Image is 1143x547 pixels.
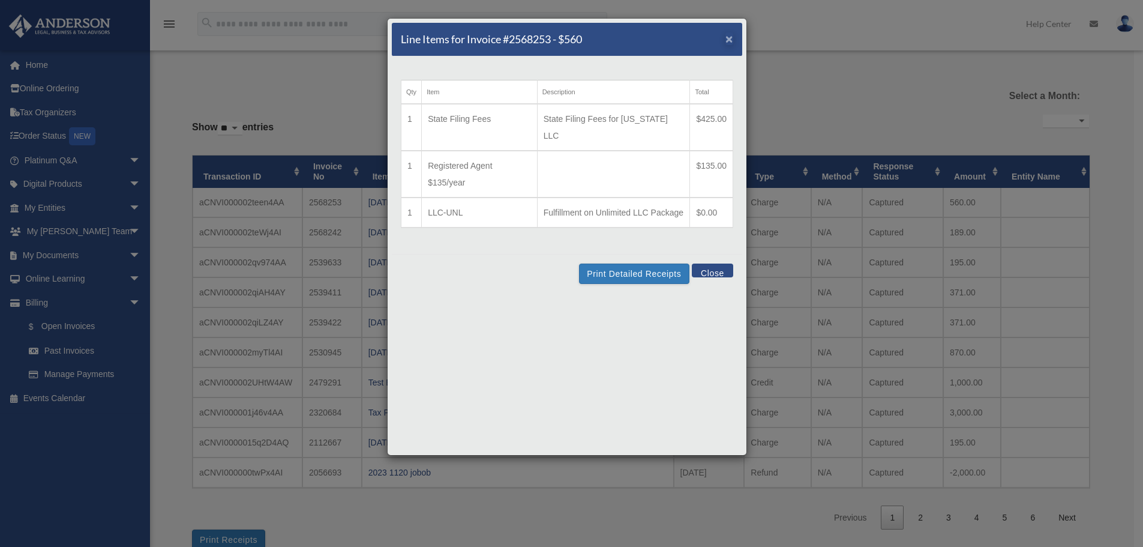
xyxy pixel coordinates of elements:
td: 1 [401,198,422,228]
td: 1 [401,104,422,151]
td: Fulfillment on Unlimited LLC Package [537,198,690,228]
button: Close [725,32,733,45]
button: Print Detailed Receipts [579,264,689,284]
td: 1 [401,151,422,198]
th: Item [422,80,538,104]
h5: Line Items for Invoice #2568253 - $560 [401,32,582,47]
th: Description [537,80,690,104]
td: State Filing Fees [422,104,538,151]
th: Total [690,80,733,104]
td: LLC-UNL [422,198,538,228]
td: State Filing Fees for [US_STATE] LLC [537,104,690,151]
td: $135.00 [690,151,733,198]
button: Close [692,264,733,277]
th: Qty [401,80,422,104]
span: × [725,32,733,46]
td: $0.00 [690,198,733,228]
td: Registered Agent $135/year [422,151,538,198]
td: $425.00 [690,104,733,151]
